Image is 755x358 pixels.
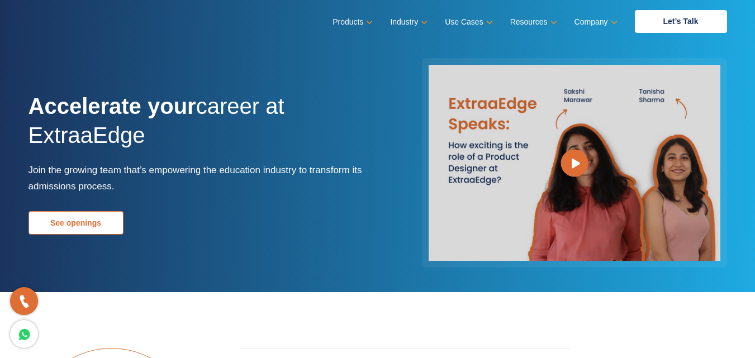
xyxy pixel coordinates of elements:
a: Products [333,14,371,30]
a: Industry [390,14,425,30]
a: Company [574,14,615,30]
h1: career at ExtraaEdge [29,92,369,162]
a: Use Cases [445,14,490,30]
strong: Accelerate your [29,94,196,118]
a: Resources [510,14,555,30]
a: Let’s Talk [635,10,727,33]
a: See openings [29,211,124,235]
p: Join the growing team that’s empowering the education industry to transform its admissions process. [29,162,369,194]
